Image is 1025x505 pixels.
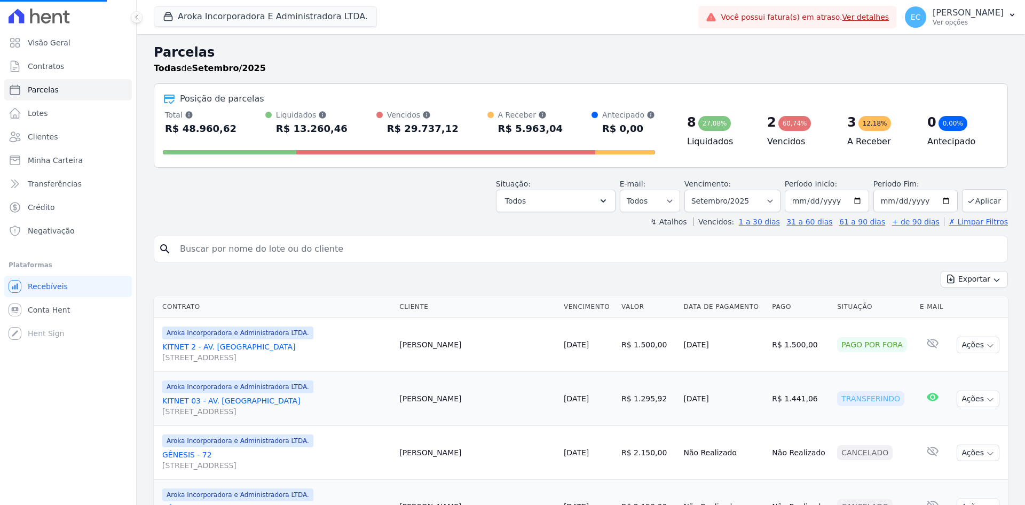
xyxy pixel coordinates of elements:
div: 3 [847,114,856,131]
a: GÊNESIS - 72[STREET_ADDRESS] [162,449,391,471]
a: [DATE] [564,394,589,403]
input: Buscar por nome do lote ou do cliente [174,238,1003,260]
span: Conta Hent [28,305,70,315]
span: Todos [505,195,526,207]
span: Aroka Incorporadora e Administradora LTDA. [162,327,313,339]
span: Aroka Incorporadora e Administradora LTDA. [162,380,313,393]
a: Visão Geral [4,32,132,53]
td: Não Realizado [768,426,833,480]
span: Clientes [28,131,58,142]
div: Vencidos [387,110,459,120]
a: Ver detalhes [842,13,889,21]
div: R$ 48.960,62 [165,120,236,137]
th: Cliente [395,296,559,318]
th: E-mail [916,296,950,318]
div: Transferindo [837,391,904,406]
div: Total [165,110,236,120]
div: 27,08% [698,116,731,131]
td: R$ 1.441,06 [768,372,833,426]
div: Posição de parcelas [180,92,264,105]
div: Pago por fora [837,337,907,352]
td: R$ 2.150,00 [617,426,679,480]
a: Lotes [4,103,132,124]
span: Transferências [28,178,82,189]
span: Contratos [28,61,64,72]
a: KITNET 2 - AV. [GEOGRAPHIC_DATA][STREET_ADDRESS] [162,341,391,363]
h2: Parcelas [154,43,1008,62]
span: [STREET_ADDRESS] [162,406,391,417]
span: Minha Carteira [28,155,83,166]
i: search [159,243,171,255]
label: ↯ Atalhos [650,217,687,226]
div: R$ 29.737,12 [387,120,459,137]
td: [PERSON_NAME] [395,318,559,372]
span: EC [911,13,921,21]
div: A Receber [498,110,563,120]
span: Aroka Incorporadora e Administradora LTDA. [162,488,313,501]
strong: Setembro/2025 [192,63,266,73]
span: Crédito [28,202,55,213]
button: Aplicar [962,189,1008,212]
a: ✗ Limpar Filtros [944,217,1008,226]
div: 0,00% [939,116,967,131]
label: Vencidos: [693,217,734,226]
label: Período Fim: [873,178,958,190]
a: Crédito [4,197,132,218]
th: Contrato [154,296,395,318]
th: Valor [617,296,679,318]
span: Lotes [28,108,48,119]
p: Ver opções [933,18,1004,27]
div: 8 [687,114,696,131]
h4: A Receber [847,135,910,148]
h4: Antecipado [927,135,990,148]
a: Minha Carteira [4,150,132,171]
td: [PERSON_NAME] [395,426,559,480]
div: Plataformas [9,259,128,271]
div: Antecipado [602,110,655,120]
div: Liquidados [276,110,348,120]
label: Período Inicío: [785,180,837,188]
a: Clientes [4,126,132,147]
a: 31 a 60 dias [786,217,832,226]
div: R$ 13.260,46 [276,120,348,137]
th: Pago [768,296,833,318]
span: [STREET_ADDRESS] [162,352,391,363]
a: Contratos [4,56,132,77]
label: Situação: [496,180,531,188]
a: [DATE] [564,448,589,457]
strong: Todas [154,63,182,73]
label: E-mail: [620,180,646,188]
span: Você possui fatura(s) em atraso. [721,12,889,23]
div: 12,18% [858,116,892,131]
button: Todos [496,190,616,212]
a: Negativação [4,220,132,242]
button: Ações [957,337,999,353]
h4: Liquidados [687,135,750,148]
td: [DATE] [679,372,768,426]
a: Conta Hent [4,299,132,321]
button: Ações [957,391,999,407]
th: Vencimento [559,296,617,318]
div: Cancelado [837,445,893,460]
span: Parcelas [28,84,59,95]
div: 60,74% [778,116,811,131]
div: 2 [767,114,776,131]
td: [PERSON_NAME] [395,372,559,426]
a: Parcelas [4,79,132,100]
button: Exportar [941,271,1008,288]
td: R$ 1.500,00 [617,318,679,372]
a: Recebíveis [4,276,132,297]
p: [PERSON_NAME] [933,7,1004,18]
p: de [154,62,266,75]
div: R$ 0,00 [602,120,655,137]
th: Situação [833,296,916,318]
a: [DATE] [564,340,589,349]
a: Transferências [4,173,132,195]
span: Recebíveis [28,281,68,292]
span: Aroka Incorporadora e Administradora LTDA. [162,434,313,447]
td: R$ 1.295,92 [617,372,679,426]
a: KITNET 03 - AV. [GEOGRAPHIC_DATA][STREET_ADDRESS] [162,395,391,417]
h4: Vencidos [767,135,830,148]
button: Ações [957,445,999,461]
span: Visão Geral [28,37,70,48]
